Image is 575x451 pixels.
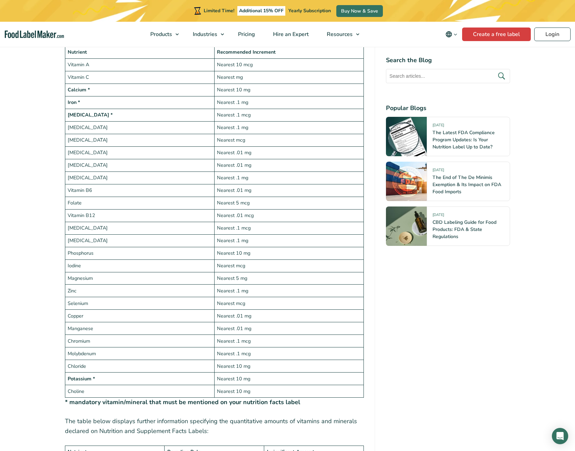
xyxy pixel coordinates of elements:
td: Nearest .1 mg [214,172,363,184]
td: Molybdenum [65,347,214,360]
strong: Potassium * [68,375,95,382]
td: Nearest .01 mg [214,146,363,159]
td: [MEDICAL_DATA] [65,134,214,146]
a: The End of The De Minimis Exemption & Its Impact on FDA Food Imports [433,174,501,195]
a: Login [534,28,571,41]
a: Create a free label [462,28,531,41]
a: Hire an Expert [264,22,316,47]
td: Nearest .1 mcg [214,335,363,347]
td: Chloride [65,360,214,373]
span: [DATE] [433,123,444,130]
td: [MEDICAL_DATA] [65,172,214,184]
td: Nearest .1 mg [214,121,363,134]
button: Change language [441,28,462,41]
a: Pricing [229,22,263,47]
td: Nearest .1 mcg [214,109,363,121]
td: Vitamin C [65,71,214,84]
a: The Latest FDA Compliance Program Updates: Is Your Nutrition Label Up to Date? [433,129,495,150]
strong: Iron * [68,99,80,106]
td: Nearest .1 mcg [214,222,363,234]
td: Nearest 10 mg [214,385,363,398]
span: Products [148,31,173,38]
td: Folate [65,197,214,209]
td: Nearest .01 mcg [214,209,363,222]
td: Chromium [65,335,214,347]
td: [MEDICAL_DATA] [65,146,214,159]
a: Industries [184,22,227,47]
span: Pricing [236,31,256,38]
h4: Popular Blogs [386,104,510,113]
strong: Recommended Increment [217,49,276,55]
td: Nearest 10 mg [214,84,363,96]
span: [DATE] [433,167,444,175]
td: Nearest 5 mg [214,272,363,285]
td: Copper [65,310,214,322]
td: Nearest 10 mg [214,360,363,373]
span: Industries [191,31,218,38]
strong: * mandatory vitamin/mineral that must be mentioned on your nutrition facts label [65,398,300,406]
td: Selenium [65,297,214,310]
td: Nearest 10 mg [214,373,363,385]
td: Nearest mcg [214,259,363,272]
td: [MEDICAL_DATA] [65,222,214,234]
td: Choline [65,385,214,398]
strong: [MEDICAL_DATA] * [68,111,113,118]
td: Nearest mcg [214,297,363,310]
td: [MEDICAL_DATA] [65,159,214,172]
strong: Nutrient [68,49,87,55]
input: Search articles... [386,69,510,83]
td: Nearest .01 mg [214,310,363,322]
span: [DATE] [433,212,444,220]
td: Vitamin B6 [65,184,214,197]
td: Nearest .1 mg [214,285,363,297]
td: Nearest 10 mcg [214,58,363,71]
td: Nearest .01 mg [214,159,363,172]
span: Resources [325,31,353,38]
a: Products [141,22,182,47]
td: Manganese [65,322,214,335]
h4: Search the Blog [386,56,510,65]
a: Resources [318,22,363,47]
a: CBD Labeling Guide for Food Products: FDA & State Regulations [433,219,496,240]
span: Limited Time! [204,7,234,14]
p: The table below displays further information specifying the quantitative amounts of vitamins and ... [65,416,364,436]
td: Vitamin B12 [65,209,214,222]
td: [MEDICAL_DATA] [65,121,214,134]
a: Food Label Maker homepage [5,31,64,38]
td: Nearest mcg [214,134,363,146]
a: Buy Now & Save [336,5,383,17]
span: Additional 15% OFF [237,6,285,16]
td: Nearest .01 mg [214,322,363,335]
td: Iodine [65,259,214,272]
td: Nearest .1 mcg [214,347,363,360]
td: Nearest .01 mg [214,184,363,197]
td: Vitamin A [65,58,214,71]
td: Zinc [65,285,214,297]
strong: Calcium * [68,86,90,93]
span: Hire an Expert [271,31,309,38]
td: Phosphorus [65,247,214,259]
span: Yearly Subscription [288,7,331,14]
td: Nearest .1 mg [214,96,363,109]
div: Open Intercom Messenger [552,428,568,444]
td: Nearest mg [214,71,363,84]
td: Magnesium [65,272,214,285]
td: Nearest .1 mg [214,234,363,247]
td: Nearest 5 mcg [214,197,363,209]
td: Nearest 10 mg [214,247,363,259]
td: [MEDICAL_DATA] [65,234,214,247]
